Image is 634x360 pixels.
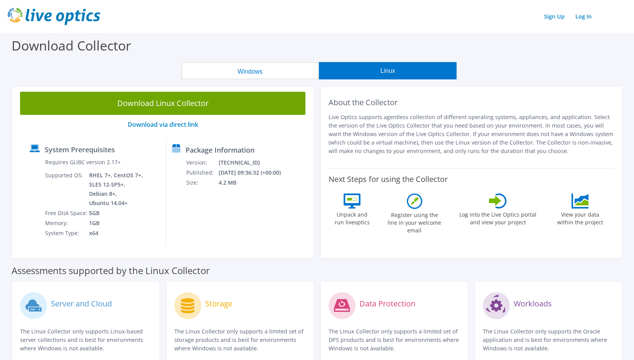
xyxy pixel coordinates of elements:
[8,8,100,25] img: live_optics_svg.svg
[334,209,370,226] label: Unpack and run liveoptics
[45,228,89,238] td: System Type:
[359,300,415,308] label: Data Protection
[45,170,89,208] td: Supported OS:
[459,209,537,226] label: Log into the Live Optics portal and view your project
[386,209,443,234] label: Register using the line in your welcome email
[483,327,614,353] p: The Linux Collector only supports the Oracle application and is best for environments where Windo...
[329,113,614,155] p: Live Optics supports agentless collection of different operating systems, appliances, and applica...
[89,228,144,238] td: x64
[186,168,218,178] td: Published:
[186,158,218,168] td: Version:
[540,11,568,22] a: Sign Up
[329,327,460,353] p: The Linux Collector only supports a limited set of DPS products and is best for environments wher...
[45,218,89,228] td: Memory:
[218,168,291,178] td: [DATE] 09:36:32 (+00:00)
[20,327,151,353] p: The Linux Collector only supports Linux-based server collections and is best for environments whe...
[181,62,319,79] button: Windows
[205,300,233,308] label: Storage
[89,208,144,218] td: 5GB
[89,170,144,208] td: RHEL 7+, CentOS 7+, SLES 12-SP5+, Debian 8+, Ubuntu 14.04+
[12,267,210,274] label: Assessments supported by the Linux Collector
[128,120,198,129] a: Download via direct link
[45,146,115,153] label: System Prerequisites
[218,178,291,188] td: 4.2 MB
[553,209,608,226] label: View your data within the project
[329,175,448,184] label: Next Steps for using the Collector
[186,178,218,188] td: Size:
[45,158,121,166] label: Requires GLIBC version 2.17+
[12,37,131,54] label: Download Collector
[20,92,305,115] a: Download Linux Collector
[174,327,305,353] p: The Linux Collector only supports a limited set of storage products and is best for environments ...
[319,62,457,79] button: Linux
[514,300,552,308] label: Workloads
[572,11,595,22] a: Log In
[45,208,89,218] td: Free Disk Space:
[329,98,614,107] h2: About the Collector
[185,146,255,154] label: Package Information
[51,300,112,308] label: Server and Cloud
[89,218,144,228] td: 1GB
[218,158,291,168] td: [TECHNICAL_ID]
